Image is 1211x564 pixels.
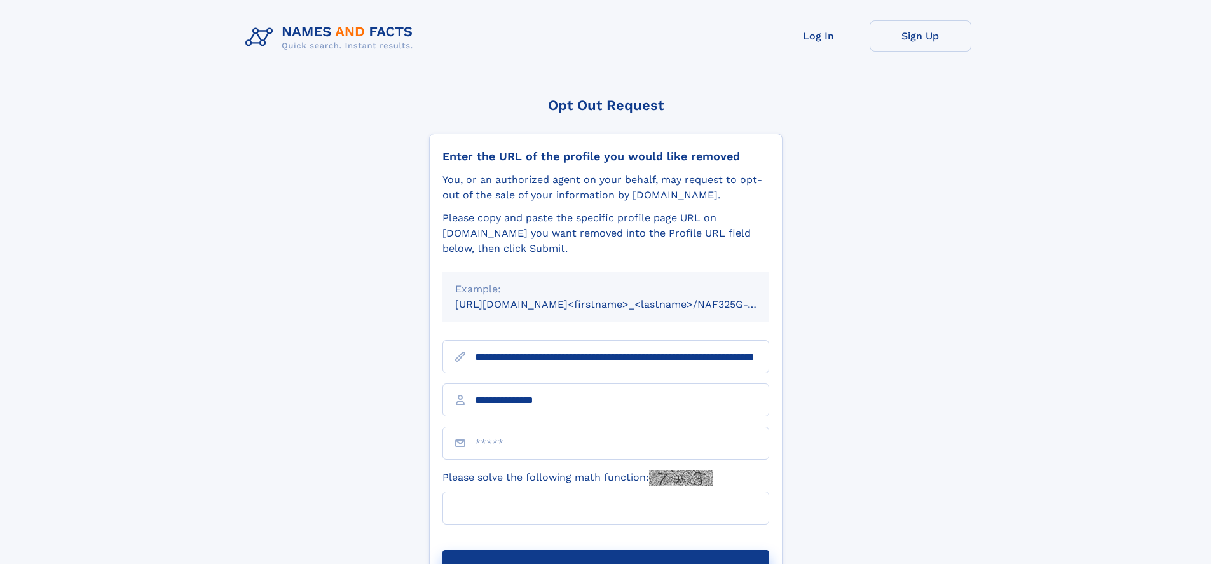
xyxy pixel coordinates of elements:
div: Enter the URL of the profile you would like removed [442,149,769,163]
a: Log In [768,20,870,52]
div: Example: [455,282,756,297]
img: Logo Names and Facts [240,20,423,55]
small: [URL][DOMAIN_NAME]<firstname>_<lastname>/NAF325G-xxxxxxxx [455,298,793,310]
div: Opt Out Request [429,97,783,113]
label: Please solve the following math function: [442,470,713,486]
div: You, or an authorized agent on your behalf, may request to opt-out of the sale of your informatio... [442,172,769,203]
div: Please copy and paste the specific profile page URL on [DOMAIN_NAME] you want removed into the Pr... [442,210,769,256]
a: Sign Up [870,20,971,52]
